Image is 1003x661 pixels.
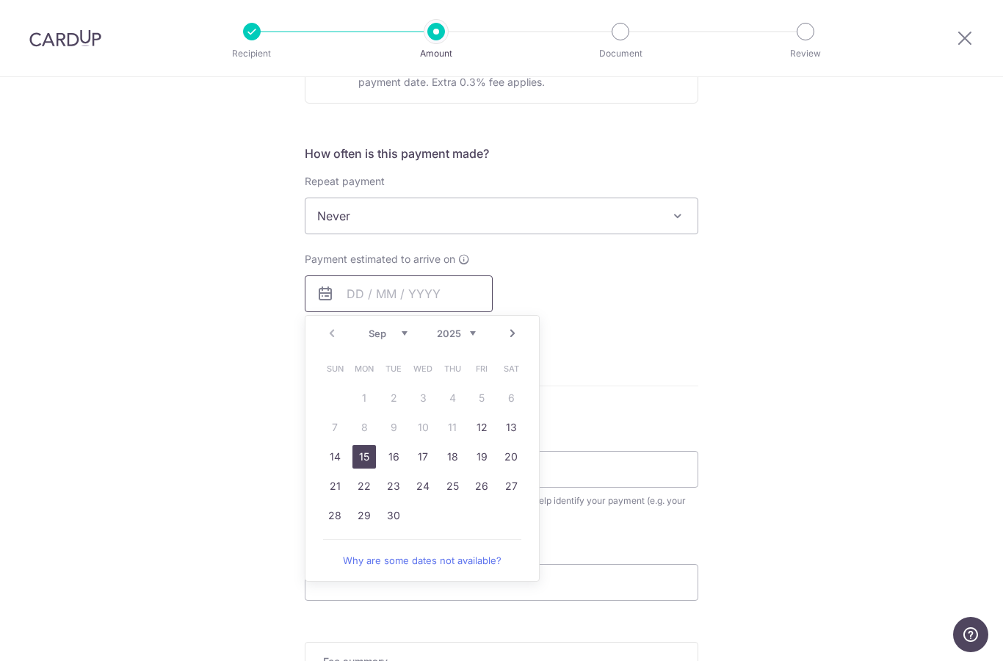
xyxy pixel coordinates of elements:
span: Monday [352,357,376,380]
a: 20 [499,445,523,469]
span: Payment estimated to arrive on [305,252,455,267]
h5: How often is this payment made? [305,145,698,162]
a: 17 [411,445,435,469]
span: Tuesday [382,357,405,380]
a: 27 [499,474,523,498]
a: 22 [352,474,376,498]
img: CardUp [29,29,101,47]
span: Saturday [499,357,523,380]
a: 29 [352,504,376,527]
a: 15 [352,445,376,469]
a: 14 [323,445,347,469]
a: 13 [499,416,523,439]
a: Next [504,325,521,342]
a: Why are some dates not available? [323,546,521,575]
a: 19 [470,445,493,469]
span: Never [305,198,698,234]
a: 25 [441,474,464,498]
p: Document [566,46,675,61]
p: Review [751,46,860,61]
a: 16 [382,445,405,469]
p: Recipient [198,46,306,61]
a: 28 [323,504,347,527]
a: 30 [382,504,405,527]
span: Wednesday [411,357,435,380]
a: 12 [470,416,493,439]
p: Amount [382,46,490,61]
span: Friday [470,357,493,380]
span: Sunday [323,357,347,380]
a: 24 [411,474,435,498]
a: 23 [382,474,405,498]
label: Repeat payment [305,174,385,189]
span: Never [305,198,698,234]
a: 21 [323,474,347,498]
iframe: Opens a widget where you can find more information [953,617,988,654]
input: DD / MM / YYYY [305,275,493,312]
span: Thursday [441,357,464,380]
a: 26 [470,474,493,498]
a: 18 [441,445,464,469]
